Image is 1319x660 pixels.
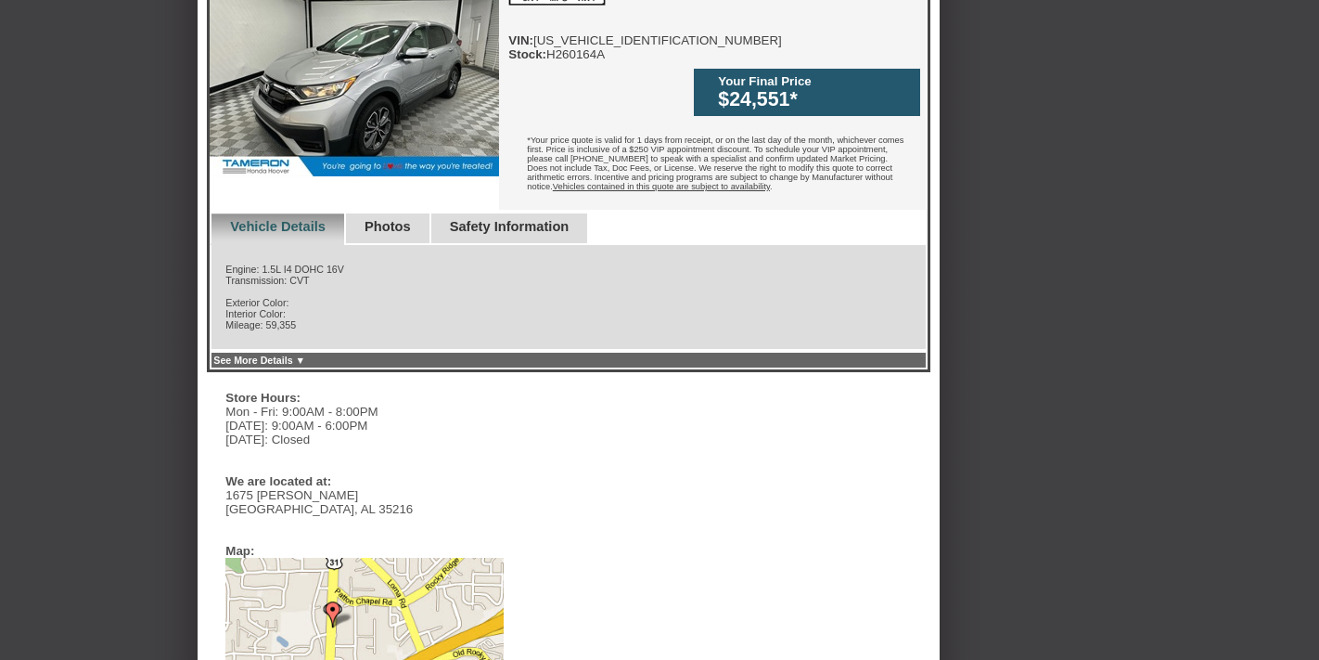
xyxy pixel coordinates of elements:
a: See More Details ▼ [213,355,305,366]
b: Stock: [508,47,546,61]
b: VIN: [508,33,533,47]
a: Photos [365,219,411,234]
a: Safety Information [450,219,570,234]
div: Map: [225,544,254,558]
div: $24,551* [718,88,911,111]
div: Mon - Fri: 9:00AM - 8:00PM [DATE]: 9:00AM - 6:00PM [DATE]: Closed [225,405,504,446]
div: Your Final Price [718,74,911,88]
div: 1675 [PERSON_NAME] [GEOGRAPHIC_DATA], AL 35216 [225,488,504,516]
div: Engine: 1.5L I4 DOHC 16V Transmission: CVT Exterior Color: Interior Color: Mileage: 59,355 [210,245,928,351]
u: Vehicles contained in this quote are subject to availability [553,182,770,191]
div: We are located at: [225,474,494,488]
a: Vehicle Details [230,219,326,234]
div: Store Hours: [225,391,494,405]
div: *Your price quote is valid for 1 days from receipt, or on the last day of the month, whichever co... [499,122,926,210]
